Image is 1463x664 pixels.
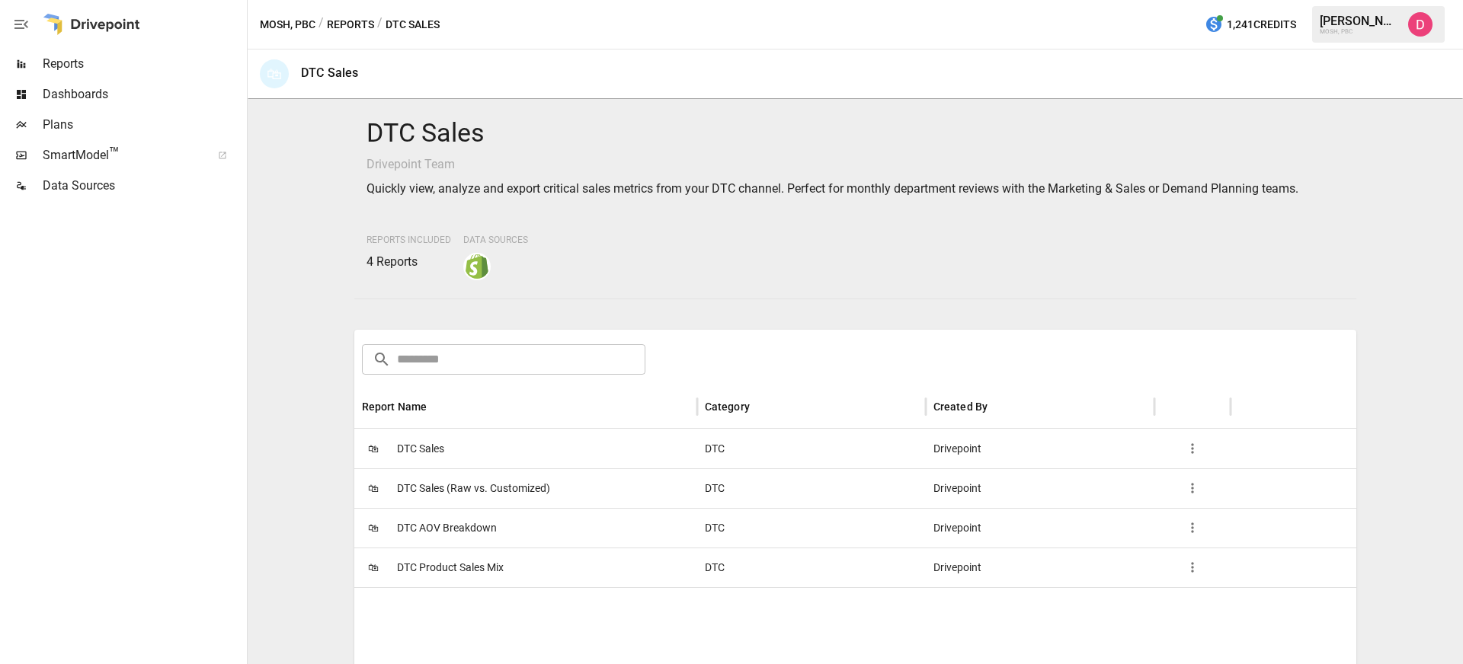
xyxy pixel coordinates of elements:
[1399,3,1442,46] button: Andrew Horton
[397,429,444,468] span: DTC Sales
[43,85,244,104] span: Dashboards
[362,437,385,460] span: 🛍
[377,15,383,34] div: /
[428,396,450,417] button: Sort
[1199,11,1302,39] button: 1,241Credits
[397,469,550,508] span: DTC Sales (Raw vs. Customized)
[43,116,244,134] span: Plans
[926,429,1154,468] div: Drivepoint
[1320,28,1399,35] div: MOSH, PBC
[109,144,120,163] span: ™
[43,177,244,195] span: Data Sources
[327,15,374,34] button: Reports
[463,235,528,245] span: Data Sources
[260,59,289,88] div: 🛍
[751,396,773,417] button: Sort
[362,516,385,539] span: 🛍
[397,548,504,587] span: DTC Product Sales Mix
[697,468,926,508] div: DTC
[989,396,1010,417] button: Sort
[1320,14,1399,28] div: [PERSON_NAME]
[301,65,358,80] div: DTC Sales
[362,401,427,413] div: Report Name
[926,508,1154,547] div: Drivepoint
[697,508,926,547] div: DTC
[367,117,1345,149] h4: DTC Sales
[362,556,385,579] span: 🛍
[697,547,926,587] div: DTC
[367,235,451,245] span: Reports Included
[43,55,244,73] span: Reports
[1227,15,1296,34] span: 1,241 Credits
[43,146,201,164] span: SmartModel
[465,254,489,279] img: shopify
[367,180,1345,198] p: Quickly view, analyze and export critical sales metrics from your DTC channel. Perfect for monthl...
[697,429,926,468] div: DTC
[367,155,1345,174] p: Drivepoint Team
[397,509,497,547] span: DTC AOV Breakdown
[926,547,1154,587] div: Drivepoint
[362,477,385,500] span: 🛍
[260,15,315,34] button: MOSH, PBC
[367,253,451,271] p: 4 Reports
[705,401,750,413] div: Category
[926,468,1154,508] div: Drivepoint
[319,15,324,34] div: /
[933,401,988,413] div: Created By
[1408,12,1433,37] img: Andrew Horton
